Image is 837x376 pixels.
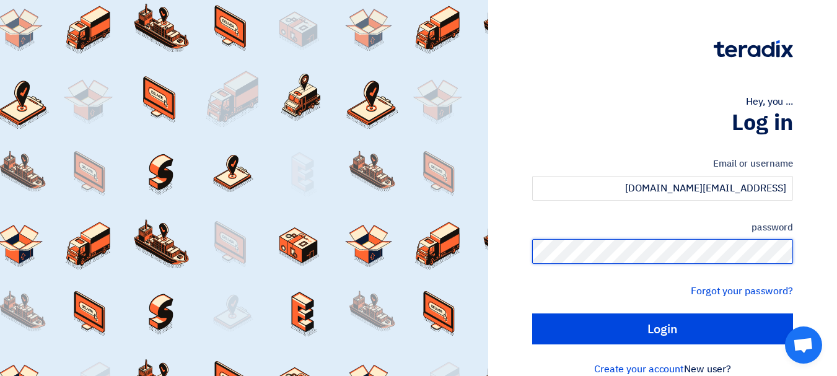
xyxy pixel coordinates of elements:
[785,326,822,364] div: Open chat
[532,313,793,344] input: Login
[746,94,793,109] font: Hey, you ...
[713,157,793,170] font: Email or username
[752,221,793,234] font: password
[691,284,793,299] a: Forgot your password?
[532,176,793,201] input: Enter your work email or username...
[732,106,793,139] font: Log in
[714,40,793,58] img: Teradix logo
